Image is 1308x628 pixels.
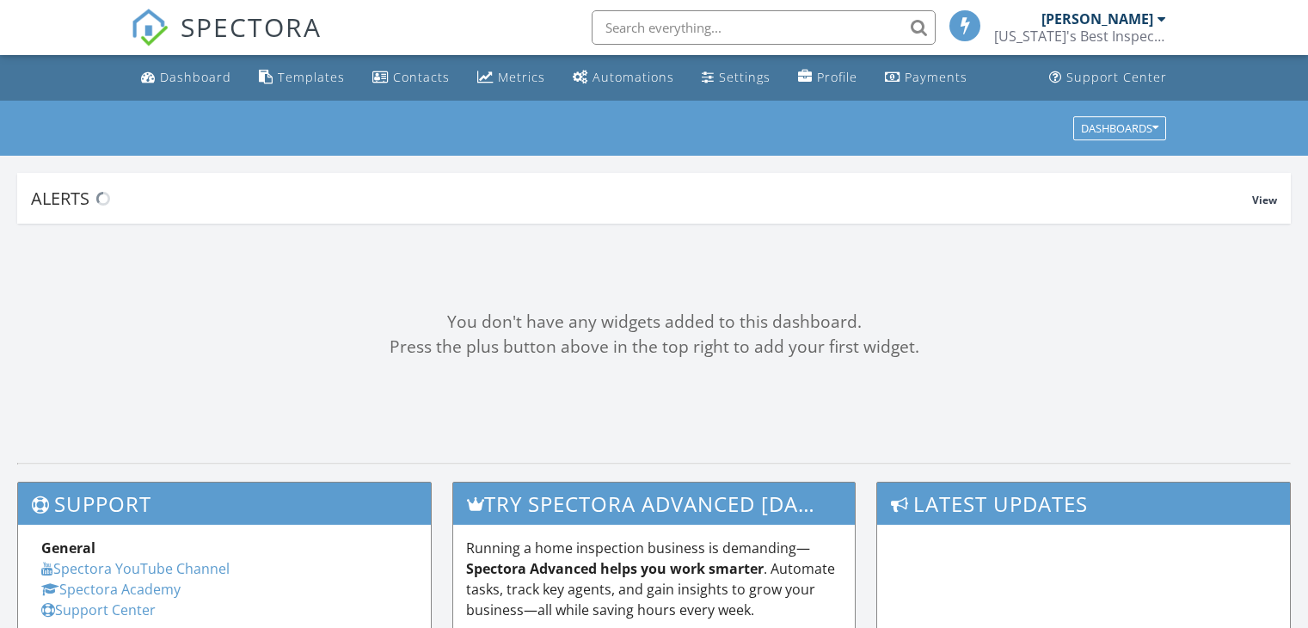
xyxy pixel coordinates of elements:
div: Dashboards [1081,122,1158,134]
div: Automations [593,69,674,85]
a: Support Center [41,600,156,619]
strong: Spectora Advanced helps you work smarter [466,559,764,578]
a: SPECTORA [131,23,322,59]
a: Contacts [365,62,457,94]
div: Florida's Best Inspections [994,28,1166,45]
a: Automations (Basic) [566,62,681,94]
a: Support Center [1042,62,1174,94]
div: [PERSON_NAME] [1041,10,1153,28]
strong: General [41,539,95,557]
div: Support Center [1066,69,1167,85]
div: Profile [817,69,857,85]
h3: Try spectora advanced [DATE] [453,483,856,525]
div: Dashboard [160,69,231,85]
a: Dashboard [134,62,238,94]
a: Settings [695,62,777,94]
a: Metrics [470,62,552,94]
div: Alerts [31,187,1252,210]
a: Spectora YouTube Channel [41,559,230,578]
span: SPECTORA [181,9,322,45]
input: Search everything... [592,10,936,45]
a: Templates [252,62,352,94]
div: You don't have any widgets added to this dashboard. [17,310,1291,335]
div: Metrics [498,69,545,85]
div: Templates [278,69,345,85]
a: Company Profile [791,62,864,94]
img: The Best Home Inspection Software - Spectora [131,9,169,46]
div: Press the plus button above in the top right to add your first widget. [17,335,1291,360]
p: Running a home inspection business is demanding— . Automate tasks, track key agents, and gain ins... [466,538,843,620]
button: Dashboards [1073,116,1166,140]
a: Spectora Academy [41,580,181,599]
a: Payments [878,62,974,94]
div: Settings [719,69,771,85]
h3: Latest Updates [877,483,1290,525]
h3: Support [18,483,431,525]
div: Contacts [393,69,450,85]
span: View [1252,193,1277,207]
div: Payments [905,69,967,85]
